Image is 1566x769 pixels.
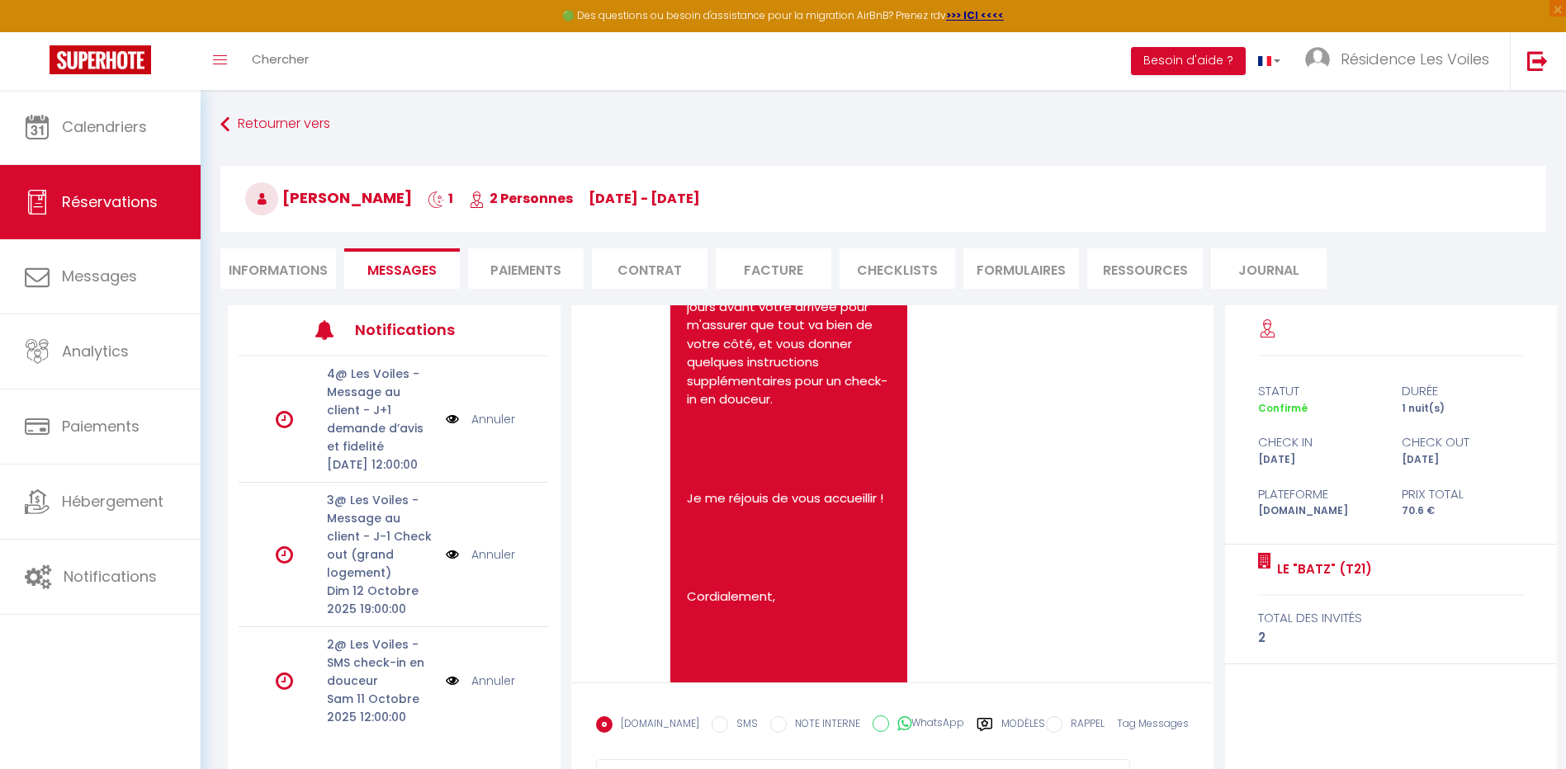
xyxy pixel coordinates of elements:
div: [DOMAIN_NAME] [1247,503,1391,519]
span: [DATE] - [DATE] [589,189,700,208]
span: 2 Personnes [469,189,573,208]
li: Paiements [468,248,584,289]
li: Ressources [1087,248,1203,289]
a: Chercher [239,32,321,90]
div: 2 [1258,628,1524,648]
h3: Notifications [355,311,485,348]
p: 3@ Les Voiles - Message au client - J-1 Check out (grand logement) [327,491,435,582]
label: WhatsApp [889,715,964,734]
p: Je me réjouis de vous accueillir ! [687,489,892,508]
label: NOTE INTERNE [787,716,860,734]
span: Messages [62,266,137,286]
span: Confirmé [1258,401,1308,415]
span: Messages [367,261,437,280]
li: CHECKLISTS [840,248,955,289]
li: Facture [716,248,831,289]
label: RAPPEL [1062,716,1105,734]
span: Résidence Les Voiles [1341,49,1489,69]
li: Contrat [592,248,707,289]
p: Dim 12 Octobre 2025 19:00:00 [327,582,435,618]
div: [DATE] [1391,452,1535,468]
span: Calendriers [62,116,147,137]
li: Journal [1211,248,1327,289]
a: Retourner vers [220,110,1546,139]
div: total des invités [1258,608,1524,628]
p: [DATE] 12:00:00 [327,455,435,474]
img: NO IMAGE [446,410,459,428]
p: 4@ Les Voiles - Message au client - J+1 demande d’avis et fidelité [327,365,435,455]
img: Super Booking [50,45,151,74]
a: >>> ICI <<<< [946,8,1004,22]
div: check out [1391,432,1535,452]
img: NO IMAGE [446,672,459,690]
div: statut [1247,381,1391,401]
li: Informations [220,248,336,289]
div: 70.6 € [1391,503,1535,519]
img: logout [1527,50,1548,71]
span: Réservations [62,191,158,212]
a: Annuler [471,672,515,690]
span: Chercher [252,50,309,68]
a: Annuler [471,545,515,564]
span: Analytics [62,341,129,361]
span: Notifications [64,566,157,587]
li: FORMULAIRES [963,248,1079,289]
span: Je vous contacterai quelques jours avant votre arrivée pour m'assurer que tout va bien de votre c... [687,279,887,408]
div: durée [1391,381,1535,401]
span: 1 [428,189,453,208]
p: Sam 11 Octobre 2025 12:00:00 [327,690,435,726]
div: Plateforme [1247,484,1391,504]
div: check in [1247,432,1391,452]
a: Le "Batz" (T21) [1271,559,1372,579]
a: ... Résidence Les Voiles [1293,32,1510,90]
img: ... [1305,47,1330,72]
span: Tag Messages [1117,716,1189,730]
span: Hébergement [62,491,163,512]
span: Paiements [62,416,140,436]
div: [DATE] [1247,452,1391,468]
div: Prix total [1391,484,1535,504]
span: [PERSON_NAME] [245,187,412,208]
button: Besoin d'aide ? [1131,47,1246,75]
p: 2@ Les Voiles - SMS check-in en douceur [327,635,435,690]
img: NO IMAGE [446,545,459,564]
a: Annuler [471,410,515,428]
label: Modèles [1001,716,1045,745]
label: [DOMAIN_NAME] [613,716,699,734]
div: 1 nuit(s) [1391,401,1535,417]
label: SMS [728,716,758,734]
p: Cordialement, [687,587,892,606]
